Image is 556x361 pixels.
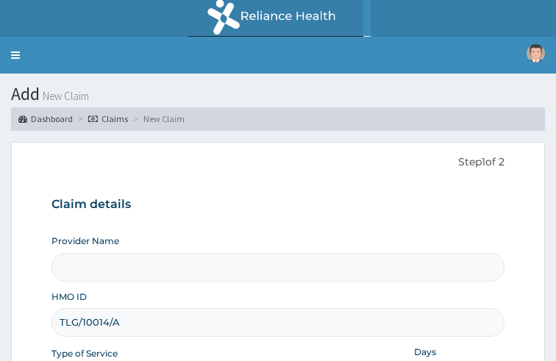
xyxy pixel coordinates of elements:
[51,347,118,360] label: Type of Service
[51,154,504,171] p: Step 1 of 2
[51,196,504,212] h3: Claim details
[414,346,436,358] label: Days
[129,112,185,125] li: New Claim
[51,308,504,337] input: Enter HMO ID
[51,235,119,247] label: Provider Name
[51,290,87,303] label: HMO ID
[11,85,545,104] h1: Add
[527,44,545,62] img: User Image
[18,112,73,125] a: Dashboard
[88,112,128,125] a: Claims
[40,90,89,101] small: New Claim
